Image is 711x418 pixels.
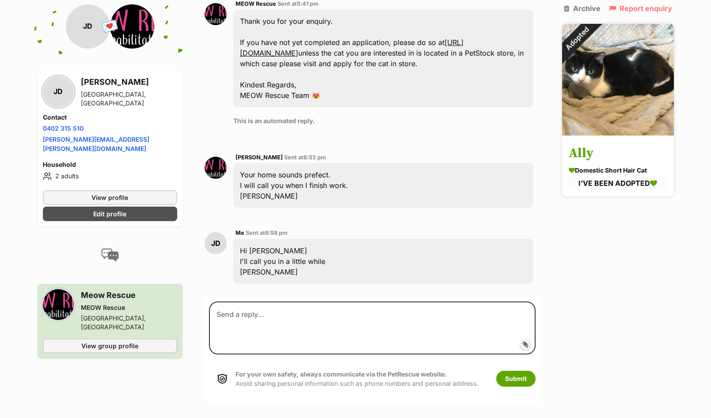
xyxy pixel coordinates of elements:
a: 0402 315 510 [43,124,84,132]
span: Sent at [246,230,288,236]
span: Me [236,230,244,236]
a: [PERSON_NAME][EMAIL_ADDRESS][PERSON_NAME][DOMAIN_NAME] [43,136,149,152]
span: View profile [91,193,128,202]
span: [PERSON_NAME] [236,154,283,161]
div: Thank you for your enquiry. If you have not yet completed an application, please do so at unless ... [233,9,533,107]
img: conversation-icon-4a6f8262b818ee0b60e3300018af0b2d0b884aa5de6e9bcb8d3d4eeb1a70a7c4.svg [101,249,119,262]
span: View group profile [81,341,138,350]
h4: Contact [43,113,178,122]
img: MEOW Rescue profile pic [110,4,154,49]
div: [GEOGRAPHIC_DATA], [GEOGRAPHIC_DATA] [81,314,178,331]
span: 6:58 pm [265,230,288,236]
div: Adopted [551,12,603,65]
a: Edit profile [43,207,178,221]
h4: Household [43,160,178,169]
div: I'VE BEEN ADOPTED [569,177,667,190]
li: 2 adults [43,171,178,181]
div: MEOW Rescue [81,303,178,312]
div: Your home sounds prefect. I will call you when I finish work. [PERSON_NAME] [233,163,533,208]
img: Kelly Davidson profile pic [205,157,227,179]
strong: For your own safety, always communicate via the PetRescue website. [236,370,447,378]
span: Sent at [284,154,326,161]
h3: [PERSON_NAME] [81,76,178,88]
p: Avoid sharing personal information such as phone numbers and personal address. [236,369,479,388]
a: View profile [43,190,178,205]
div: [GEOGRAPHIC_DATA], [GEOGRAPHIC_DATA] [81,90,178,108]
span: Edit profile [93,209,126,218]
div: Domestic Short Hair Cat [569,166,667,175]
a: Adopted [562,128,674,137]
a: Archive [564,4,601,12]
h3: Ally [569,144,667,164]
span: Sent at [278,0,319,7]
a: View group profile [43,339,178,353]
span: MEOW Rescue [236,0,276,7]
img: MEOW Rescue profile pic [43,289,74,320]
button: Submit [496,371,536,387]
div: JD [205,232,227,254]
p: This is an automated reply. [233,116,533,125]
span: 6:52 pm [304,154,326,161]
span: 5:41 pm [297,0,319,7]
h3: Meow Rescue [81,289,178,301]
span: 💌 [100,17,120,36]
div: Hi [PERSON_NAME] I'll call you in a little while [PERSON_NAME] [233,239,533,284]
div: JD [66,4,110,49]
a: Report enquiry [609,4,672,12]
img: MEOW Rescue profile pic [205,3,227,25]
img: Ally [562,24,674,136]
div: JD [43,76,74,107]
a: Ally Domestic Short Hair Cat I'VE BEEN ADOPTED [562,137,674,196]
